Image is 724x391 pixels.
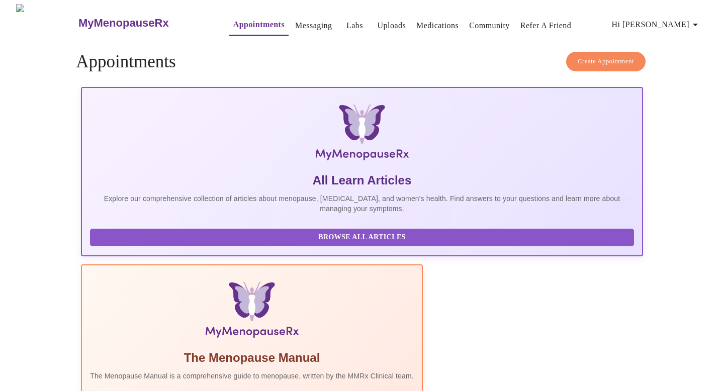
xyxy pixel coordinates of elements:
[141,281,362,342] img: Menopause Manual
[520,19,572,33] a: Refer a Friend
[90,371,414,381] p: The Menopause Manual is a comprehensive guide to menopause, written by the MMRx Clinical team.
[339,16,371,36] button: Labs
[374,16,410,36] button: Uploads
[77,6,209,41] a: MyMenopauseRx
[291,16,336,36] button: Messaging
[16,4,77,42] img: MyMenopauseRx Logo
[566,52,646,71] button: Create Appointment
[90,232,637,241] a: Browse All Articles
[78,17,169,30] h3: MyMenopauseRx
[174,104,550,164] img: MyMenopauseRx Logo
[578,56,634,67] span: Create Appointment
[516,16,576,36] button: Refer a Friend
[295,19,332,33] a: Messaging
[90,193,634,214] p: Explore our comprehensive collection of articles about menopause, [MEDICAL_DATA], and women's hea...
[465,16,514,36] button: Community
[90,350,414,366] h5: The Menopause Manual
[76,52,648,72] h4: Appointments
[229,15,289,36] button: Appointments
[90,229,634,246] button: Browse All Articles
[346,19,363,33] a: Labs
[416,19,459,33] a: Medications
[233,18,285,32] a: Appointments
[100,231,624,244] span: Browse All Articles
[378,19,406,33] a: Uploads
[412,16,463,36] button: Medications
[608,15,705,35] button: Hi [PERSON_NAME]
[612,18,701,32] span: Hi [PERSON_NAME]
[90,172,634,188] h5: All Learn Articles
[469,19,510,33] a: Community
